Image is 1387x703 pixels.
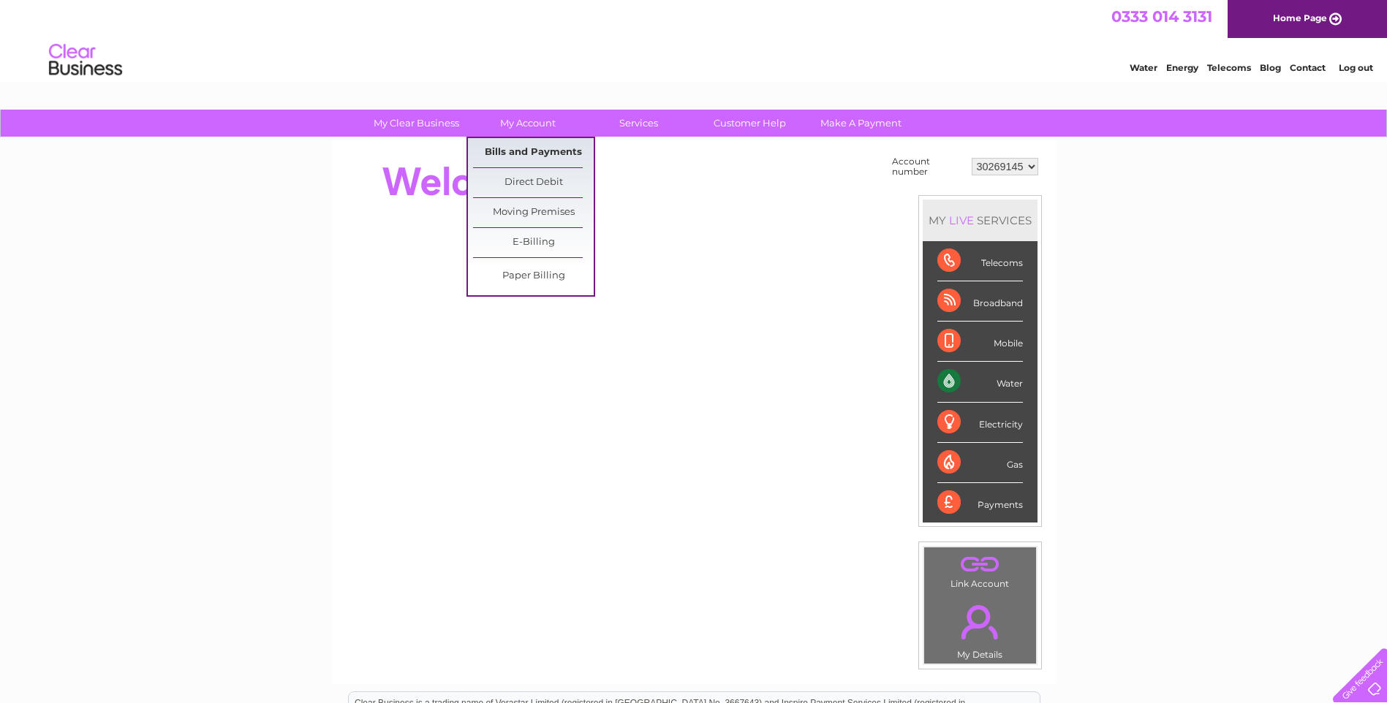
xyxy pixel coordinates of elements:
[1111,7,1212,26] a: 0333 014 3131
[928,596,1032,647] a: .
[937,403,1023,443] div: Electricity
[888,153,968,180] td: Account number
[473,168,594,197] a: Direct Debit
[48,38,123,83] img: logo.png
[937,362,1023,402] div: Water
[467,110,588,137] a: My Account
[473,262,594,291] a: Paper Billing
[923,547,1037,593] td: Link Account
[1166,62,1198,73] a: Energy
[937,483,1023,522] div: Payments
[473,138,594,167] a: Bills and Payments
[689,110,810,137] a: Customer Help
[923,593,1037,664] td: My Details
[356,110,477,137] a: My Clear Business
[349,8,1040,71] div: Clear Business is a trading name of Verastar Limited (registered in [GEOGRAPHIC_DATA] No. 3667643...
[946,213,977,227] div: LIVE
[928,551,1032,577] a: .
[1207,62,1251,73] a: Telecoms
[1130,62,1157,73] a: Water
[923,199,1038,241] div: MY SERVICES
[473,198,594,227] a: Moving Premises
[473,228,594,257] a: E-Billing
[1260,62,1281,73] a: Blog
[937,241,1023,281] div: Telecoms
[801,110,921,137] a: Make A Payment
[1339,62,1373,73] a: Log out
[937,281,1023,322] div: Broadband
[937,322,1023,362] div: Mobile
[937,443,1023,483] div: Gas
[1290,62,1326,73] a: Contact
[578,110,699,137] a: Services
